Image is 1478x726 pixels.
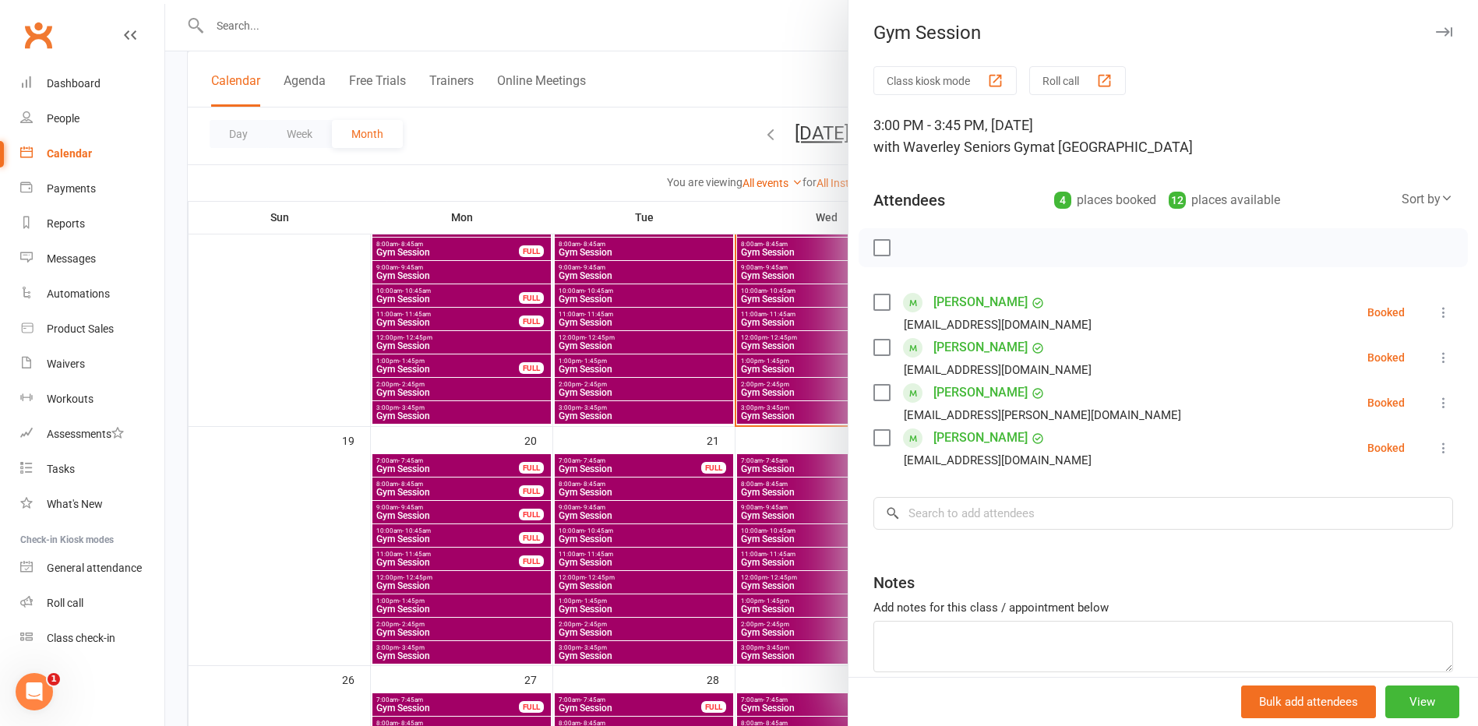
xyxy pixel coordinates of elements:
a: Waivers [20,347,164,382]
div: What's New [47,498,103,510]
a: What's New [20,487,164,522]
a: Class kiosk mode [20,621,164,656]
a: [PERSON_NAME] [933,380,1028,405]
button: Class kiosk mode [873,66,1017,95]
div: General attendance [47,562,142,574]
div: [EMAIL_ADDRESS][DOMAIN_NAME] [904,450,1092,470]
div: Tasks [47,463,75,475]
div: Messages [47,252,96,265]
a: Tasks [20,452,164,487]
button: Bulk add attendees [1241,685,1376,718]
div: [EMAIL_ADDRESS][PERSON_NAME][DOMAIN_NAME] [904,405,1181,425]
a: Messages [20,241,164,277]
div: places available [1169,189,1280,211]
button: View [1385,685,1459,718]
span: with Waverley Seniors Gym [873,139,1042,155]
a: [PERSON_NAME] [933,335,1028,360]
a: General attendance kiosk mode [20,551,164,586]
a: Dashboard [20,66,164,101]
div: Assessments [47,428,124,440]
div: Waivers [47,358,85,370]
div: Product Sales [47,322,114,335]
div: Calendar [47,147,92,160]
div: Gym Session [848,22,1478,44]
div: Workouts [47,393,93,405]
div: People [47,112,79,125]
div: Booked [1367,307,1405,318]
a: [PERSON_NAME] [933,425,1028,450]
div: 12 [1169,192,1186,209]
div: Booked [1367,442,1405,453]
button: Roll call [1029,66,1126,95]
div: places booked [1054,189,1156,211]
div: 3:00 PM - 3:45 PM, [DATE] [873,115,1453,158]
a: Automations [20,277,164,312]
a: Product Sales [20,312,164,347]
div: Booked [1367,397,1405,408]
div: Class check-in [47,632,115,644]
a: [PERSON_NAME] [933,290,1028,315]
a: Calendar [20,136,164,171]
div: Automations [47,287,110,300]
div: Dashboard [47,77,101,90]
a: Clubworx [19,16,58,55]
a: Roll call [20,586,164,621]
a: Assessments [20,417,164,452]
div: Notes [873,572,915,594]
div: Payments [47,182,96,195]
div: Roll call [47,597,83,609]
a: Reports [20,206,164,241]
div: Sort by [1402,189,1453,210]
span: at [GEOGRAPHIC_DATA] [1042,139,1193,155]
input: Search to add attendees [873,497,1453,530]
div: Booked [1367,352,1405,363]
div: Attendees [873,189,945,211]
div: [EMAIL_ADDRESS][DOMAIN_NAME] [904,360,1092,380]
div: Add notes for this class / appointment below [873,598,1453,617]
a: People [20,101,164,136]
div: Reports [47,217,85,230]
div: [EMAIL_ADDRESS][DOMAIN_NAME] [904,315,1092,335]
iframe: Intercom live chat [16,673,53,710]
a: Workouts [20,382,164,417]
a: Payments [20,171,164,206]
div: 4 [1054,192,1071,209]
span: 1 [48,673,60,685]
